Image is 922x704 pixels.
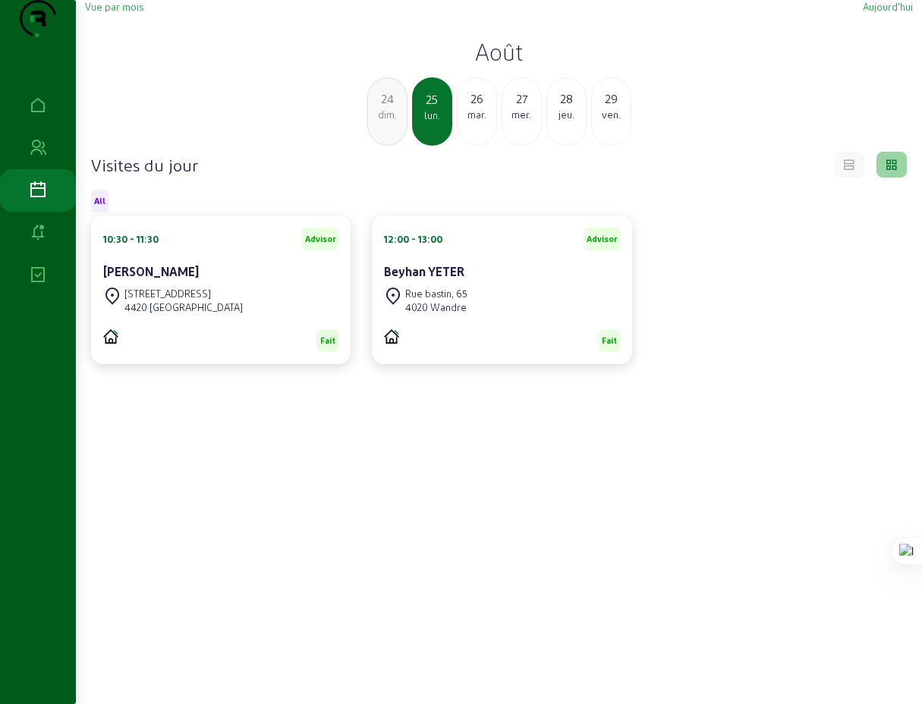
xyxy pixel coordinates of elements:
[85,38,913,65] h2: Août
[502,108,541,121] div: mer.
[414,108,451,122] div: lun.
[405,300,467,314] div: 4020 Wandre
[103,232,159,246] div: 10:30 - 11:30
[85,1,143,12] span: Vue par mois
[368,108,407,121] div: dim.
[384,329,399,344] img: PVELEC
[592,108,631,121] div: ven.
[592,90,631,108] div: 29
[91,154,198,175] h4: Visites du jour
[414,90,451,108] div: 25
[458,90,496,108] div: 26
[602,335,617,346] span: Fait
[94,196,105,206] span: All
[502,90,541,108] div: 27
[124,300,243,314] div: 4420 [GEOGRAPHIC_DATA]
[587,234,617,244] span: Advisor
[305,234,335,244] span: Advisor
[103,264,199,278] cam-card-title: [PERSON_NAME]
[320,335,335,346] span: Fait
[458,108,496,121] div: mar.
[384,232,442,246] div: 12:00 - 13:00
[547,90,586,108] div: 28
[124,287,243,300] div: [STREET_ADDRESS]
[547,108,586,121] div: jeu.
[103,329,118,344] img: PVELEC
[405,287,467,300] div: Rue bastin, 65
[368,90,407,108] div: 24
[863,1,913,12] span: Aujourd'hui
[384,264,464,278] cam-card-title: Beyhan YETER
